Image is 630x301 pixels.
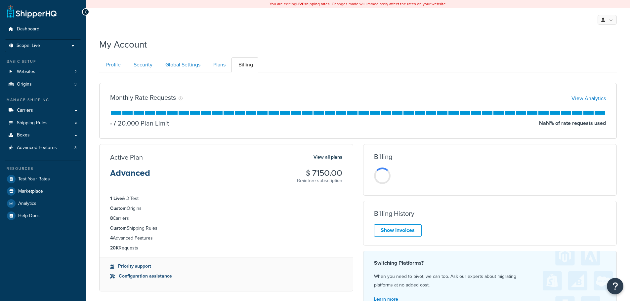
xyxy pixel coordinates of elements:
[18,189,43,194] span: Marketplace
[5,66,81,78] a: Websites 2
[17,108,33,113] span: Carriers
[110,245,119,251] strong: 20K
[374,272,606,289] p: When you need to pivot, we can too. Ask our experts about migrating platforms at no added cost.
[297,169,342,177] h3: $ 7150.00
[5,78,81,91] a: Origins 3
[539,119,606,128] p: NaN % of rate requests used
[110,94,176,101] h3: Monthly Rate Requests
[112,119,169,128] p: 20,000 Plan Limit
[110,273,342,280] li: Configuration assistance
[297,177,342,184] p: Braintree subscription
[374,210,414,217] h3: Billing History
[5,66,81,78] li: Websites
[374,224,422,237] a: Show Invoices
[571,94,606,102] a: View Analytics
[5,210,81,222] a: Help Docs
[18,213,40,219] span: Help Docs
[110,225,127,232] strong: Custom
[17,145,57,151] span: Advanced Features
[374,153,392,160] h3: Billing
[607,278,623,294] button: Open Resource Center
[296,1,304,7] b: LIVE
[17,120,48,126] span: Shipping Rules
[5,104,81,117] a: Carriers
[5,185,81,197] a: Marketplace
[17,132,30,138] span: Boxes
[74,69,77,75] span: 2
[231,57,258,72] a: Billing
[114,118,116,128] span: /
[314,153,342,162] a: View all plans
[110,195,122,202] strong: 1 Live
[17,69,35,75] span: Websites
[110,154,143,161] h3: Active Plan
[18,201,36,207] span: Analytics
[17,82,32,87] span: Origins
[99,38,147,51] h1: My Account
[5,117,81,129] a: Shipping Rules
[18,176,50,182] span: Test Your Rates
[110,205,342,212] li: Origins
[158,57,206,72] a: Global Settings
[110,205,127,212] strong: Custom
[110,119,112,128] p: -
[110,245,342,252] li: Requests
[110,195,342,202] li: & 3 Test
[5,23,81,35] a: Dashboard
[110,215,113,222] strong: 8
[17,43,40,49] span: Scope: Live
[374,259,606,267] h4: Switching Platforms?
[5,173,81,185] a: Test Your Rates
[110,169,150,183] h3: Advanced
[110,235,342,242] li: Advanced Features
[110,215,342,222] li: Carriers
[110,225,342,232] li: Shipping Rules
[99,57,126,72] a: Profile
[5,142,81,154] a: Advanced Features 3
[5,198,81,209] a: Analytics
[5,166,81,171] div: Resources
[127,57,158,72] a: Security
[5,59,81,64] div: Basic Setup
[5,78,81,91] li: Origins
[7,5,57,18] a: ShipperHQ Home
[5,129,81,141] a: Boxes
[74,145,77,151] span: 3
[110,263,342,270] li: Priority support
[110,235,113,242] strong: 4
[206,57,231,72] a: Plans
[74,82,77,87] span: 3
[5,142,81,154] li: Advanced Features
[5,97,81,103] div: Manage Shipping
[17,26,39,32] span: Dashboard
